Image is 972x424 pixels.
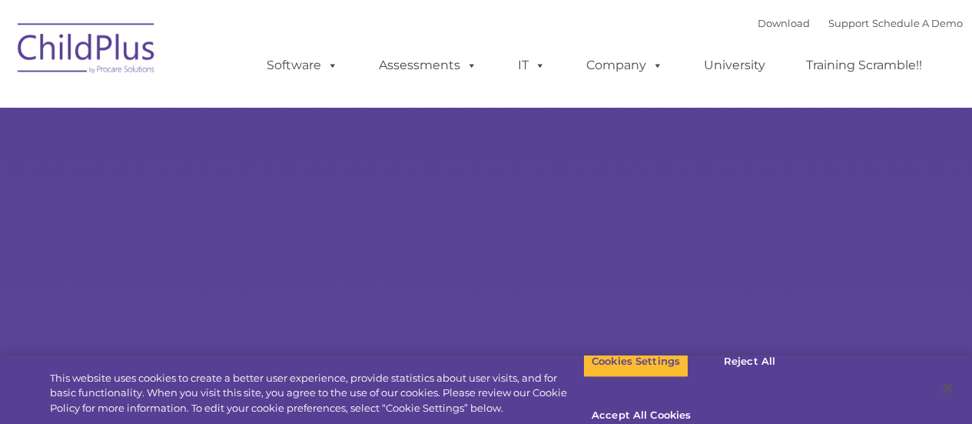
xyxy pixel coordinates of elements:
[583,346,688,378] button: Cookies Settings
[872,17,963,29] a: Schedule A Demo
[688,50,781,81] a: University
[503,50,561,81] a: IT
[791,50,937,81] a: Training Scramble!!
[50,371,583,416] div: This website uses cookies to create a better user experience, provide statistics about user visit...
[571,50,678,81] a: Company
[828,17,869,29] a: Support
[363,50,493,81] a: Assessments
[931,372,964,406] button: Close
[758,17,963,29] font: |
[10,12,164,89] img: ChildPlus by Procare Solutions
[251,50,353,81] a: Software
[758,17,810,29] a: Download
[702,346,798,378] button: Reject All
